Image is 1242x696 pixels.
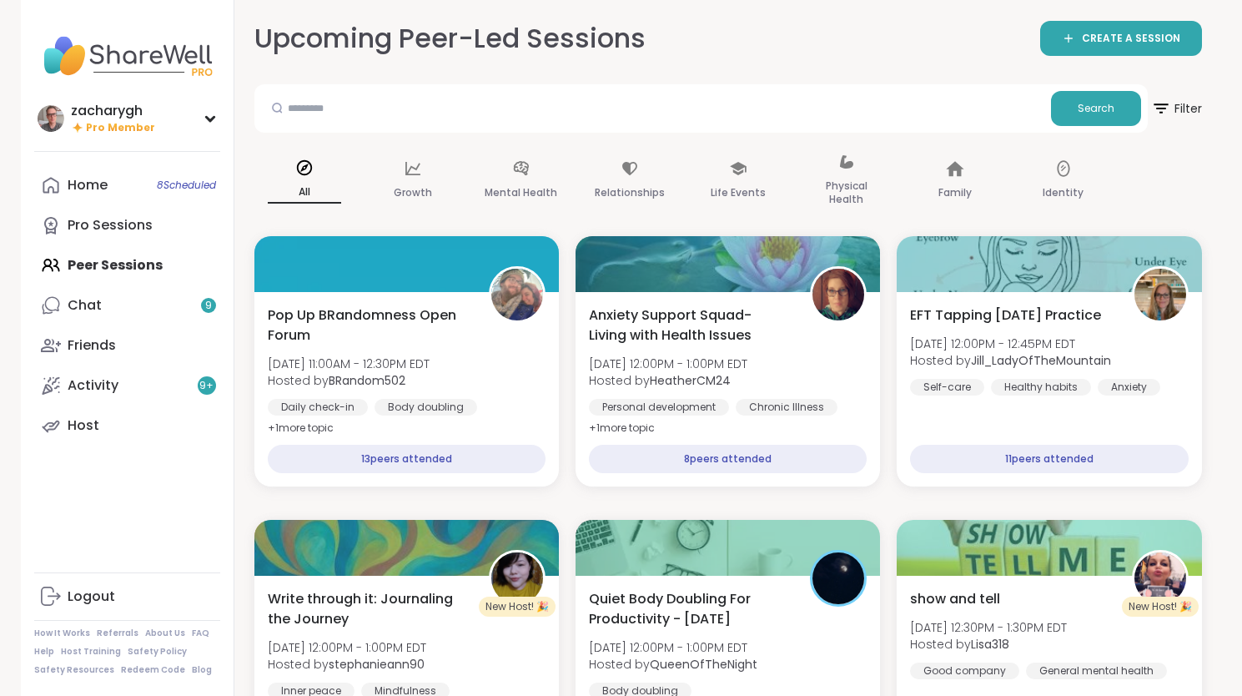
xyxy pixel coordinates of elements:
div: Friends [68,336,116,355]
div: Personal development [589,399,729,416]
a: Friends [34,325,220,366]
span: [DATE] 11:00AM - 12:30PM EDT [268,356,430,372]
b: stephanieann90 [329,656,425,673]
p: Relationships [595,183,665,203]
span: 9 + [199,379,214,393]
a: Host [34,406,220,446]
a: Help [34,646,54,658]
div: zacharygh [71,102,155,120]
a: Blog [192,664,212,676]
h2: Upcoming Peer-Led Sessions [254,20,646,58]
span: Hosted by [268,372,430,389]
div: Host [68,416,99,435]
img: QueenOfTheNight [812,552,864,604]
div: Home [68,176,108,194]
a: CREATE A SESSION [1040,21,1202,56]
div: 11 peers attended [910,445,1188,473]
p: Life Events [711,183,766,203]
a: How It Works [34,628,90,639]
span: Quiet Body Doubling For Productivity - [DATE] [589,589,792,629]
span: CREATE A SESSION [1082,32,1180,46]
button: Filter [1151,84,1202,133]
span: Pro Member [86,121,155,135]
span: Hosted by [268,656,426,673]
span: 9 [205,299,212,313]
img: zacharygh [38,105,64,132]
img: BRandom502 [491,269,543,320]
b: HeatherCM24 [650,372,731,389]
span: Hosted by [589,372,747,389]
span: Filter [1151,88,1202,129]
span: [DATE] 12:00PM - 1:00PM EDT [589,639,757,656]
a: About Us [145,628,185,639]
b: Lisa318 [971,636,1009,653]
a: Chat9 [34,285,220,325]
b: BRandom502 [329,372,405,389]
div: Pro Sessions [68,216,153,235]
span: [DATE] 12:00PM - 12:45PM EDT [910,335,1111,352]
div: New Host! 🎉 [479,597,556,617]
span: [DATE] 12:30PM - 1:30PM EDT [910,619,1067,636]
p: Family [938,183,972,203]
span: 8 Scheduled [157,179,216,192]
div: Chat [68,296,102,315]
a: FAQ [192,628,209,639]
span: Hosted by [589,656,757,673]
p: Mental Health [485,183,557,203]
a: Redeem Code [121,664,185,676]
img: Jill_LadyOfTheMountain [1134,269,1186,320]
a: Pro Sessions [34,205,220,245]
a: Logout [34,577,220,617]
div: Daily check-in [268,399,368,416]
div: 8 peers attended [589,445,867,473]
div: 13 peers attended [268,445,546,473]
span: [DATE] 12:00PM - 1:00PM EDT [268,639,426,656]
a: Activity9+ [34,366,220,406]
span: Search [1078,101,1114,116]
div: Body doubling [375,399,477,416]
span: Hosted by [910,636,1067,653]
div: General mental health [1026,663,1167,679]
div: Self-care [910,379,984,396]
img: stephanieann90 [491,552,543,604]
a: Referrals [97,628,138,639]
div: Healthy habits [991,379,1091,396]
span: [DATE] 12:00PM - 1:00PM EDT [589,356,747,372]
div: Chronic Illness [736,399,837,416]
a: Safety Policy [128,646,187,658]
button: Search [1051,91,1141,126]
b: Jill_LadyOfTheMountain [971,352,1111,369]
p: All [268,182,341,204]
b: QueenOfTheNight [650,656,757,673]
span: Write through it: Journaling the Journey [268,589,470,629]
span: show and tell [910,589,1000,609]
a: Safety Resources [34,664,114,676]
div: Anxiety [1098,379,1160,396]
div: Activity [68,376,118,395]
div: New Host! 🎉 [1122,597,1199,617]
div: Logout [68,588,115,606]
span: Anxiety Support Squad- Living with Health Issues [589,305,792,345]
p: Growth [394,183,432,203]
p: Identity [1043,183,1084,203]
div: Good company [910,663,1019,679]
a: Home8Scheduled [34,165,220,205]
span: EFT Tapping [DATE] Practice [910,305,1101,325]
img: ShareWell Nav Logo [34,27,220,85]
span: Hosted by [910,352,1111,369]
img: HeatherCM24 [812,269,864,320]
p: Physical Health [810,176,883,209]
a: Host Training [61,646,121,658]
span: Pop Up BRandomness Open Forum [268,305,470,345]
img: Lisa318 [1134,552,1186,604]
